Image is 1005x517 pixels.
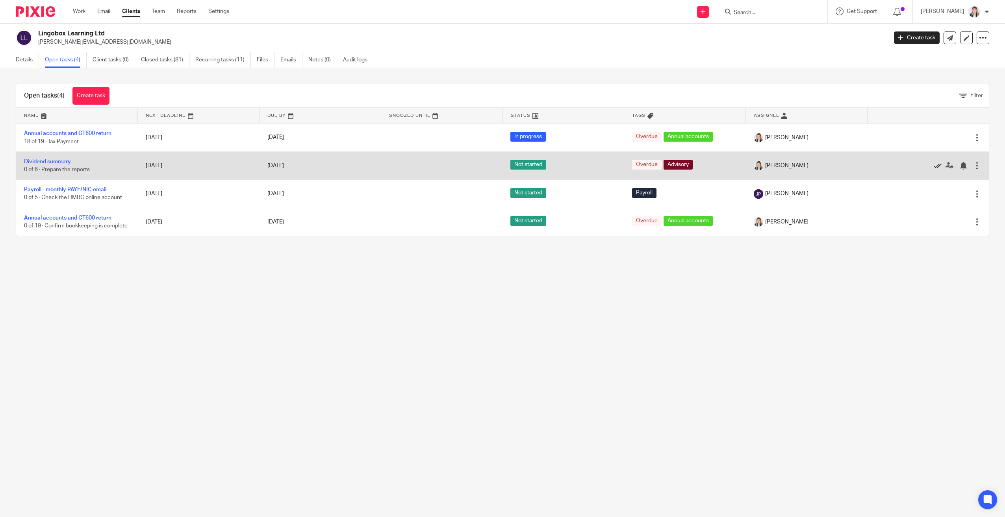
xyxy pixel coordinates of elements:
[72,87,109,105] a: Create task
[632,160,662,170] span: Overdue
[267,163,284,168] span: [DATE]
[208,7,229,15] a: Settings
[38,38,882,46] p: [PERSON_NAME][EMAIL_ADDRESS][DOMAIN_NAME]
[510,160,546,170] span: Not started
[24,92,65,100] h1: Open tasks
[24,159,71,164] a: Dividend summary
[510,132,546,142] span: In progress
[664,132,713,142] span: Annual accounts
[343,52,373,68] a: Audit logs
[24,167,90,172] span: 0 of 6 · Prepare the reports
[57,92,65,99] span: (4)
[970,93,983,98] span: Filter
[733,9,804,17] input: Search
[141,52,189,68] a: Closed tasks (81)
[308,52,337,68] a: Notes (0)
[24,131,111,136] a: Annual accounts and CT600 return
[934,162,946,170] a: Mark as done
[632,216,662,226] span: Overdue
[510,216,546,226] span: Not started
[765,190,808,198] span: [PERSON_NAME]
[765,162,808,170] span: [PERSON_NAME]
[152,7,165,15] a: Team
[510,188,546,198] span: Not started
[73,7,85,15] a: Work
[921,7,964,15] p: [PERSON_NAME]
[24,195,122,201] span: 0 of 5 · Check the HMRC online account
[267,219,284,225] span: [DATE]
[632,188,656,198] span: Payroll
[38,30,713,38] h2: Lingobox Learning Ltd
[177,7,197,15] a: Reports
[765,218,808,226] span: [PERSON_NAME]
[754,217,763,227] img: Carlean%20Parker%20Pic.jpg
[16,30,32,46] img: svg%3E
[765,134,808,142] span: [PERSON_NAME]
[664,160,693,170] span: Advisory
[24,223,128,229] span: 0 of 19 · Confirm bookkeeping is complete
[138,180,260,208] td: [DATE]
[16,6,55,17] img: Pixie
[24,139,79,144] span: 18 of 19 · Tax Payment
[632,132,662,142] span: Overdue
[24,187,106,192] a: Payroll - monthly PAYE/NIC email
[267,191,284,196] span: [DATE]
[138,151,260,179] td: [DATE]
[93,52,135,68] a: Client tasks (0)
[195,52,251,68] a: Recurring tasks (11)
[257,52,274,68] a: Files
[664,216,713,226] span: Annual accounts
[632,113,645,118] span: Tags
[97,7,110,15] a: Email
[138,208,260,236] td: [DATE]
[280,52,302,68] a: Emails
[45,52,87,68] a: Open tasks (4)
[511,113,530,118] span: Status
[24,215,111,221] a: Annual accounts and CT600 return
[968,6,981,18] img: Carlean%20Parker%20Pic.jpg
[16,52,39,68] a: Details
[847,9,877,14] span: Get Support
[894,31,940,44] a: Create task
[122,7,140,15] a: Clients
[754,161,763,170] img: Carlean%20Parker%20Pic.jpg
[389,113,430,118] span: Snoozed Until
[138,124,260,151] td: [DATE]
[754,133,763,142] img: Carlean%20Parker%20Pic.jpg
[267,135,284,140] span: [DATE]
[754,189,763,199] img: svg%3E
